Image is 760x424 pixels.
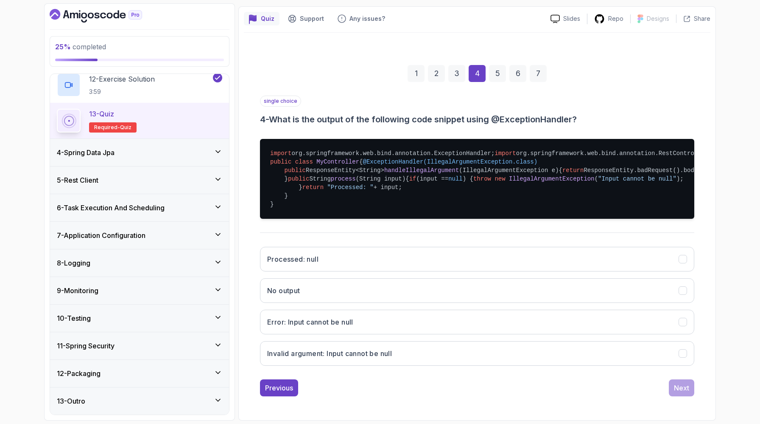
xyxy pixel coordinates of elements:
[562,167,584,174] span: return
[267,285,300,296] h3: No output
[260,341,694,366] button: Invalid argument: Input cannot be null
[57,313,91,323] h3: 10 - Testing
[89,74,155,84] p: 12 - Exercise Solution
[260,278,694,303] button: No output
[50,194,229,221] button: 6-Task Execution And Scheduling
[57,258,90,268] h3: 8 - Logging
[408,65,425,82] div: 1
[57,396,85,406] h3: 13 - Outro
[50,277,229,304] button: 9-Monitoring
[50,222,229,249] button: 7-Application Configuration
[428,65,445,82] div: 2
[50,9,162,23] a: Dashboard
[327,184,373,191] span: "Processed: "
[270,158,291,165] span: public
[50,139,229,166] button: 4-Spring Data Jpa
[57,230,145,240] h3: 7 - Application Configuration
[676,14,710,23] button: Share
[363,158,537,165] span: @ExceptionHandler(IllegalArgumentException.class)
[563,14,580,23] p: Slides
[384,167,459,174] span: handleIllegalArgument
[57,341,115,351] h3: 11 - Spring Security
[50,332,229,359] button: 11-Spring Security
[598,175,676,182] span: "Input cannot be null"
[57,73,222,97] button: 12-Exercise Solution3:59
[302,184,324,191] span: return
[647,14,669,23] p: Designs
[267,348,392,359] h3: Invalid argument: Input cannot be null
[509,65,526,82] div: 6
[55,42,71,51] span: 25 %
[288,175,309,182] span: public
[89,88,155,96] p: 3:59
[57,285,98,296] h3: 9 - Monitoring
[473,175,491,182] span: throw
[495,175,505,182] span: new
[260,113,694,125] h3: 4 - What is the output of the following code snippet using @ExceptionHandler?
[57,109,222,133] button: 13-QuizRequired-quiz
[267,254,319,264] h3: Processed: null
[50,360,229,387] button: 12-Packaging
[50,249,229,277] button: 8-Logging
[448,65,465,82] div: 3
[260,247,694,271] button: Processed: null
[120,124,131,131] span: quiz
[530,65,547,82] div: 7
[244,12,279,25] button: quiz button
[544,14,587,23] a: Slides
[316,158,359,165] span: MyController
[55,42,106,51] span: completed
[57,203,165,213] h3: 6 - Task Execution And Scheduling
[260,379,298,396] button: Previous
[489,65,506,82] div: 5
[50,167,229,194] button: 5-Rest Client
[300,14,324,23] p: Support
[608,14,623,23] p: Repo
[469,65,486,82] div: 4
[332,12,390,25] button: Feedback button
[267,317,353,327] h3: Error: Input cannot be null
[356,175,406,182] span: (String input)
[57,368,101,379] h3: 12 - Packaging
[89,109,114,119] p: 13 - Quiz
[260,139,694,219] pre: org.springframework.web.bind.annotation.ExceptionHandler; org.springframework.web.bind.annotation...
[270,150,291,157] span: import
[260,96,301,107] p: single choice
[295,158,313,165] span: class
[261,14,274,23] p: Quiz
[694,14,710,23] p: Share
[260,310,694,334] button: Error: Input cannot be null
[50,305,229,332] button: 10-Testing
[409,175,416,182] span: if
[448,175,463,182] span: null
[459,167,559,174] span: (IllegalArgumentException e)
[283,12,329,25] button: Support button
[495,150,516,157] span: import
[57,175,98,185] h3: 5 - Rest Client
[50,387,229,415] button: 13-Outro
[94,124,120,131] span: Required-
[674,383,689,393] div: Next
[285,167,306,174] span: public
[509,175,595,182] span: IllegalArgumentException
[669,379,694,396] button: Next
[265,383,293,393] div: Previous
[349,14,385,23] p: Any issues?
[587,14,630,24] a: Repo
[57,147,115,158] h3: 4 - Spring Data Jpa
[331,175,356,182] span: process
